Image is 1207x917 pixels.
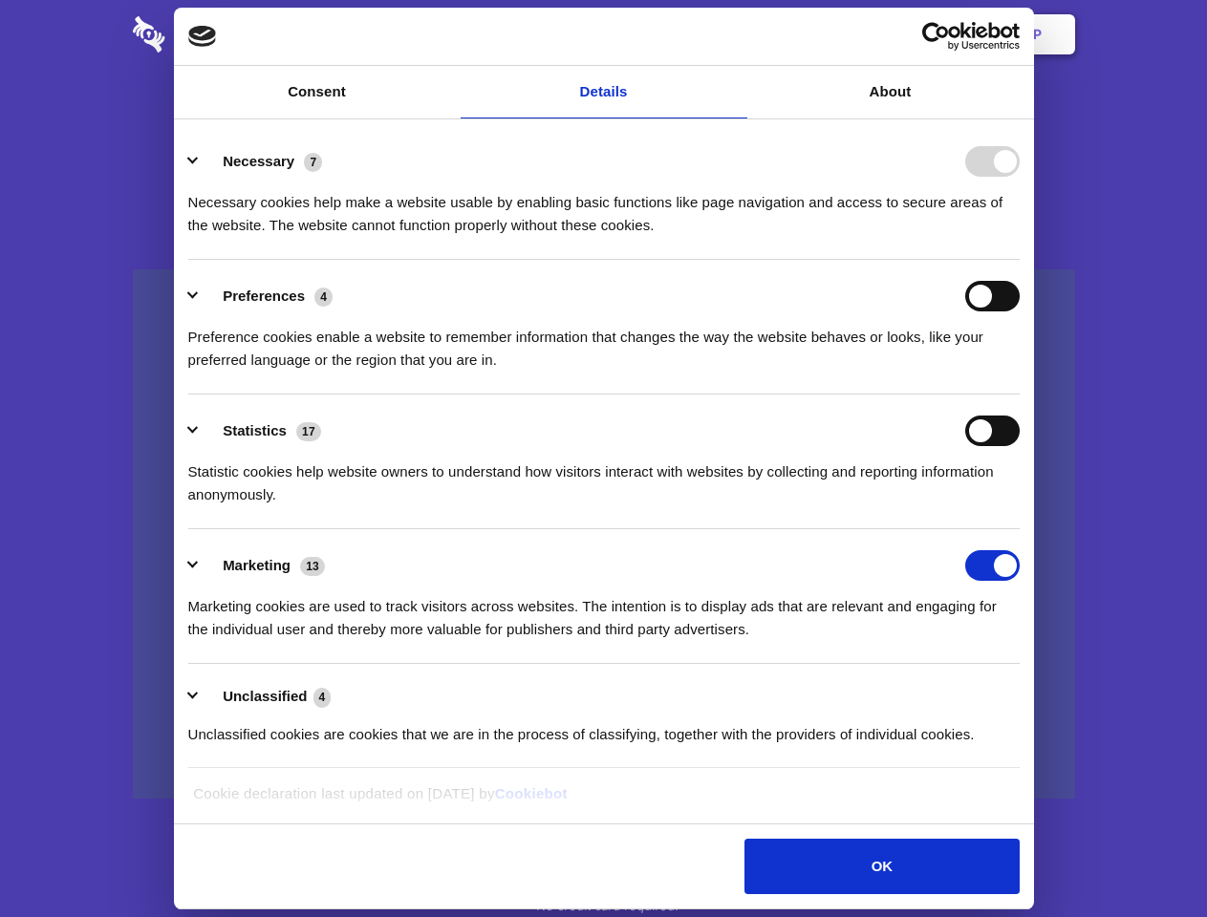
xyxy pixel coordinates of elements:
a: Consent [174,66,461,118]
a: Details [461,66,747,118]
label: Necessary [223,153,294,169]
img: logo-wordmark-white-trans-d4663122ce5f474addd5e946df7df03e33cb6a1c49d2221995e7729f52c070b2.svg [133,16,296,53]
label: Marketing [223,557,291,573]
h4: Auto-redaction of sensitive data, encrypted data sharing and self-destructing private chats. Shar... [133,174,1075,237]
div: Necessary cookies help make a website usable by enabling basic functions like page navigation and... [188,177,1020,237]
a: Contact [775,5,863,64]
a: Usercentrics Cookiebot - opens in a new window [852,22,1020,51]
button: Unclassified (4) [188,685,343,709]
div: Cookie declaration last updated on [DATE] by [179,782,1028,820]
span: 17 [296,422,321,441]
label: Statistics [223,422,287,438]
span: 7 [304,153,322,172]
button: Preferences (4) [188,281,345,311]
a: Login [867,5,950,64]
span: 13 [300,557,325,576]
div: Unclassified cookies are cookies that we are in the process of classifying, together with the pro... [188,709,1020,746]
div: Statistic cookies help website owners to understand how visitors interact with websites by collec... [188,446,1020,506]
button: Marketing (13) [188,550,337,581]
div: Preference cookies enable a website to remember information that changes the way the website beha... [188,311,1020,372]
button: OK [744,839,1019,894]
div: Marketing cookies are used to track visitors across websites. The intention is to display ads tha... [188,581,1020,641]
span: 4 [313,688,332,707]
a: Cookiebot [495,785,568,801]
button: Necessary (7) [188,146,334,177]
img: logo [188,26,217,47]
a: About [747,66,1034,118]
h1: Eliminate Slack Data Loss. [133,86,1075,155]
button: Statistics (17) [188,416,334,446]
a: Wistia video thumbnail [133,269,1075,800]
label: Preferences [223,288,305,304]
a: Pricing [561,5,644,64]
span: 4 [314,288,333,307]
